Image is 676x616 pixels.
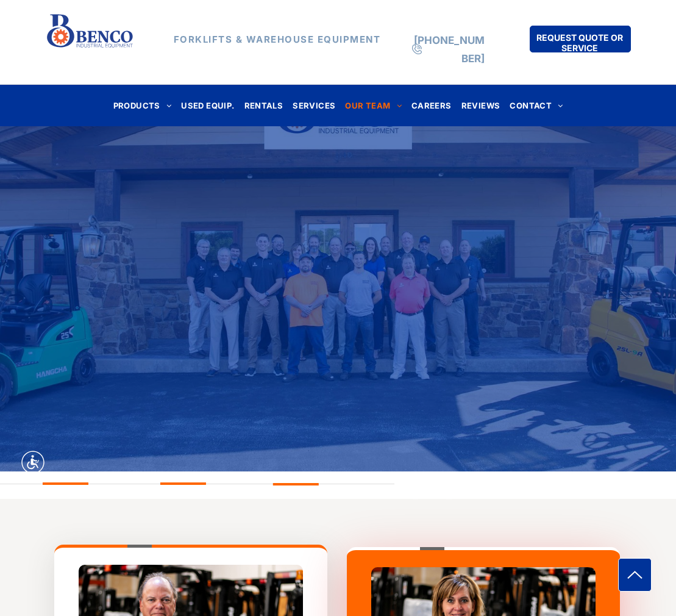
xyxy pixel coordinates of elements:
[457,97,505,113] a: REVIEWS
[109,97,177,113] a: PRODUCTS
[174,34,381,45] strong: FORKLIFTS & WAREHOUSE EQUIPMENT
[505,97,567,113] a: CONTACT
[176,97,239,113] a: USED EQUIP.
[407,97,457,113] a: CAREERS
[414,34,485,65] a: [PHONE_NUMBER]
[340,97,407,113] a: OUR TEAM
[530,26,631,52] a: REQUEST QUOTE OR SERVICE
[531,26,629,59] span: REQUEST QUOTE OR SERVICE
[240,97,288,113] a: RENTALS
[288,97,340,113] a: SERVICES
